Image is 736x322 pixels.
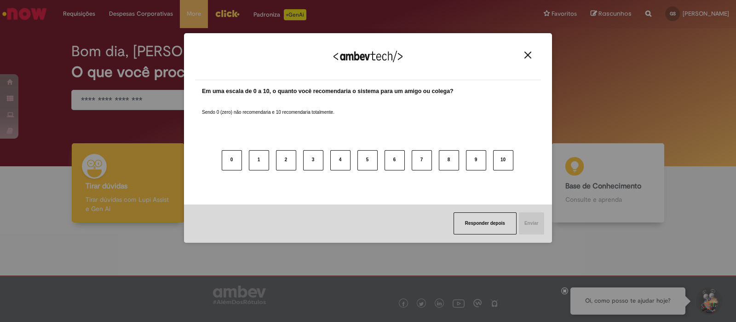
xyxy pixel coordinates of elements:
label: Em uma escala de 0 a 10, o quanto você recomendaria o sistema para um amigo ou colega? [202,87,454,96]
button: 8 [439,150,459,170]
button: 0 [222,150,242,170]
button: 4 [330,150,351,170]
button: 10 [493,150,513,170]
button: Close [522,51,534,59]
button: 6 [385,150,405,170]
button: 5 [357,150,378,170]
img: Logo Ambevtech [333,51,402,62]
button: 2 [276,150,296,170]
label: Sendo 0 (zero) não recomendaria e 10 recomendaria totalmente. [202,98,334,116]
button: 3 [303,150,323,170]
img: Close [524,52,531,59]
button: Responder depois [454,212,517,234]
button: 7 [412,150,432,170]
button: 9 [466,150,486,170]
button: 1 [249,150,269,170]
